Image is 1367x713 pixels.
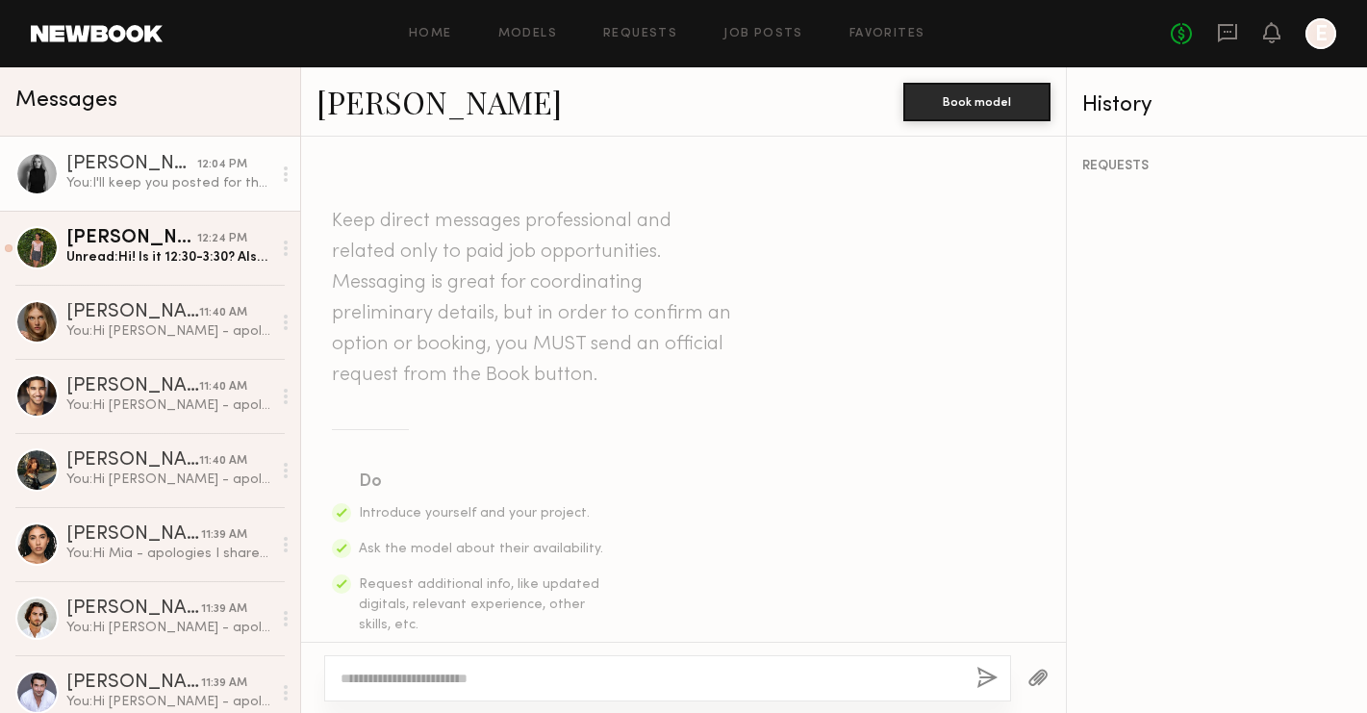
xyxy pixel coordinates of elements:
span: Introduce yourself and your project. [359,507,590,520]
div: [PERSON_NAME] [66,377,199,396]
div: [PERSON_NAME] [66,674,201,693]
a: Book model [903,92,1051,109]
a: Models [498,28,557,40]
div: Unread: Hi! Is it 12:30-3:30? Also, will it be in the loop? [66,248,271,267]
div: 11:39 AM [201,526,247,545]
div: You: Hi [PERSON_NAME] - apologies I shared the wrong fee. it's $400 total - $150 flat rate for 3 ... [66,396,271,415]
div: [PERSON_NAME] [66,599,201,619]
div: 11:40 AM [199,378,247,396]
div: [PERSON_NAME] [66,229,197,248]
header: Keep direct messages professional and related only to paid job opportunities. Messaging is great ... [332,206,736,391]
a: Favorites [849,28,925,40]
div: [PERSON_NAME] [66,451,199,471]
div: You: Hi [PERSON_NAME] - apologies I shared the wrong fee. it's $400 total - $150 flat rate for 3 ... [66,693,271,711]
span: Request additional info, like updated digitals, relevant experience, other skills, etc. [359,578,599,631]
a: Requests [603,28,677,40]
div: 11:40 AM [199,304,247,322]
div: You: Hi [PERSON_NAME] - apologies I shared the wrong fee. it's $400 total - $150 flat rate for 3 ... [66,471,271,489]
div: History [1082,94,1352,116]
div: 11:39 AM [201,675,247,693]
div: REQUESTS [1082,160,1352,173]
div: [PERSON_NAME] [66,303,199,322]
span: Messages [15,89,117,112]
div: You: Hi Mia - apologies I shared the wrong fee. it's $400 total - $150 flat rate for 3 hours plus... [66,545,271,563]
div: [PERSON_NAME] [66,155,197,174]
a: E [1305,18,1336,49]
a: Job Posts [723,28,803,40]
a: [PERSON_NAME] [316,81,562,122]
div: 11:40 AM [199,452,247,471]
button: Book model [903,83,1051,121]
div: You: I'll keep you posted for the next one! Thank you! [66,174,271,192]
div: 12:04 PM [197,156,247,174]
span: Ask the model about their availability. [359,543,603,555]
div: 11:39 AM [201,600,247,619]
div: Do [359,469,605,496]
div: [PERSON_NAME] [66,525,201,545]
div: 12:24 PM [197,230,247,248]
div: You: Hi [PERSON_NAME] - apologies I shared the wrong fee. it's $400 total - $150 flat rate for 3 ... [66,619,271,637]
a: Home [409,28,452,40]
div: You: Hi [PERSON_NAME] - apologies I shared the wrong fee. it's $400 total - $150 flat rate for 3 ... [66,322,271,341]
